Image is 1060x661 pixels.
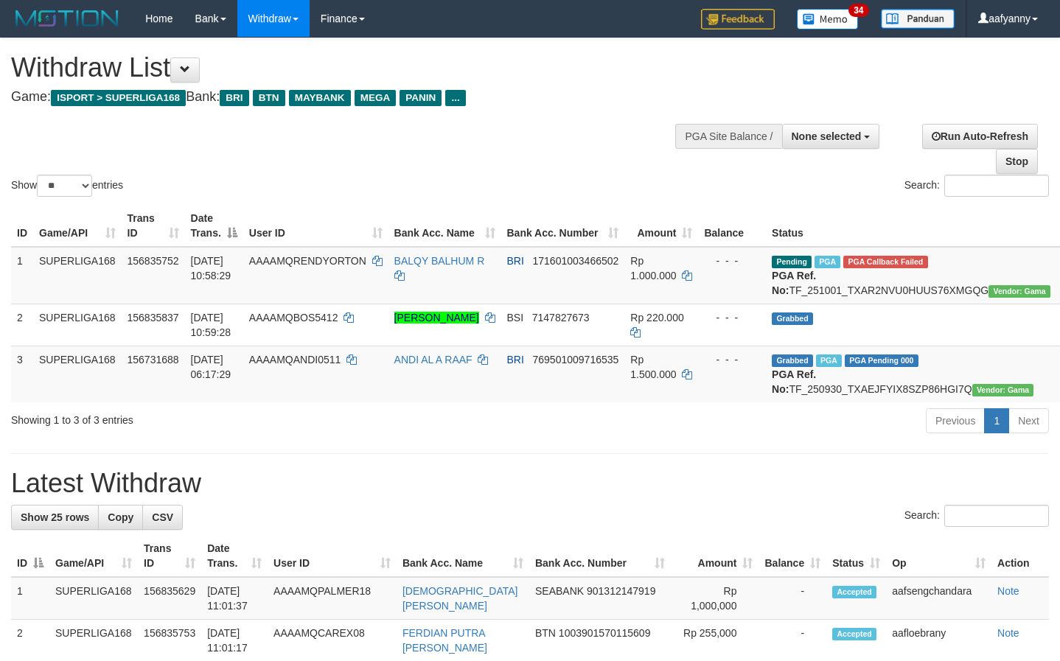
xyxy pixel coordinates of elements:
[766,346,1056,402] td: TF_250930_TXAEJFYIX8SZP86HGI7Q
[533,255,619,267] span: Copy 171601003466502 to clipboard
[772,312,813,325] span: Grabbed
[671,577,759,620] td: Rp 1,000,000
[535,585,584,597] span: SEABANK
[243,205,388,247] th: User ID: activate to sort column ascending
[201,577,268,620] td: [DATE] 11:01:37
[49,577,138,620] td: SUPERLIGA168
[772,354,813,367] span: Grabbed
[529,535,671,577] th: Bank Acc. Number: activate to sort column ascending
[268,577,397,620] td: AAAAMQPALMER18
[759,577,826,620] td: -
[33,205,122,247] th: Game/API: activate to sort column ascending
[535,627,556,639] span: BTN
[533,354,619,366] span: Copy 769501009716535 to clipboard
[815,256,840,268] span: Marked by aafsengchandara
[772,256,812,268] span: Pending
[128,312,179,323] span: 156835837
[11,407,430,427] div: Showing 1 to 3 of 3 entries
[904,175,1049,197] label: Search:
[128,255,179,267] span: 156835752
[11,577,49,620] td: 1
[671,535,759,577] th: Amount: activate to sort column ascending
[268,535,397,577] th: User ID: activate to sort column ascending
[388,205,501,247] th: Bank Acc. Name: activate to sort column ascending
[701,9,775,29] img: Feedback.jpg
[587,585,655,597] span: Copy 901312147919 to clipboard
[11,535,49,577] th: ID: activate to sort column descending
[394,255,485,267] a: BALQY BALHUM R
[397,535,529,577] th: Bank Acc. Name: activate to sort column ascending
[37,175,92,197] select: Showentries
[944,505,1049,527] input: Search:
[698,205,766,247] th: Balance
[826,535,886,577] th: Status: activate to sort column ascending
[33,346,122,402] td: SUPERLIGA168
[501,205,625,247] th: Bank Acc. Number: activate to sort column ascending
[766,205,1056,247] th: Status
[33,247,122,304] td: SUPERLIGA168
[445,90,465,106] span: ...
[11,175,123,197] label: Show entries
[51,90,186,106] span: ISPORT > SUPERLIGA168
[630,312,683,323] span: Rp 220.000
[33,304,122,346] td: SUPERLIGA168
[759,535,826,577] th: Balance: activate to sort column ascending
[191,255,231,281] span: [DATE] 10:58:29
[394,312,479,323] a: [PERSON_NAME]
[704,253,760,268] div: - - -
[402,627,487,654] a: FERDIAN PUTRA [PERSON_NAME]
[11,304,33,346] td: 2
[138,535,201,577] th: Trans ID: activate to sort column ascending
[559,627,651,639] span: Copy 1003901570115609 to clipboard
[11,90,692,105] h4: Game: Bank:
[816,354,842,367] span: Marked by aafromsomean
[185,205,243,247] th: Date Trans.: activate to sort column descending
[191,354,231,380] span: [DATE] 06:17:29
[142,505,183,530] a: CSV
[191,312,231,338] span: [DATE] 10:59:28
[507,354,524,366] span: BRI
[922,124,1038,149] a: Run Auto-Refresh
[972,384,1034,396] span: Vendor URL: https://trx31.1velocity.biz
[21,511,89,523] span: Show 25 rows
[782,124,880,149] button: None selected
[249,312,338,323] span: AAAAMQBOS5412
[11,7,123,29] img: MOTION_logo.png
[832,628,876,640] span: Accepted
[843,256,927,268] span: PGA Error
[138,577,201,620] td: 156835629
[630,354,676,380] span: Rp 1.500.000
[984,408,1009,433] a: 1
[128,354,179,366] span: 156731688
[152,511,173,523] span: CSV
[253,90,285,106] span: BTN
[402,585,518,612] a: [DEMOGRAPHIC_DATA][PERSON_NAME]
[881,9,955,29] img: panduan.png
[991,535,1049,577] th: Action
[355,90,397,106] span: MEGA
[122,205,185,247] th: Trans ID: activate to sort column ascending
[1008,408,1049,433] a: Next
[49,535,138,577] th: Game/API: activate to sort column ascending
[249,255,366,267] span: AAAAMQRENDYORTON
[886,577,991,620] td: aafsengchandara
[249,354,341,366] span: AAAAMQANDI0511
[944,175,1049,197] input: Search:
[704,310,760,325] div: - - -
[532,312,590,323] span: Copy 7147827673 to clipboard
[11,346,33,402] td: 3
[845,354,918,367] span: PGA Pending
[797,9,859,29] img: Button%20Memo.svg
[772,270,816,296] b: PGA Ref. No:
[11,469,1049,498] h1: Latest Withdraw
[926,408,985,433] a: Previous
[11,53,692,83] h1: Withdraw List
[400,90,442,106] span: PANIN
[11,205,33,247] th: ID
[772,368,816,395] b: PGA Ref. No:
[766,247,1056,304] td: TF_251001_TXAR2NVU0HUUS76XMGQG
[996,149,1038,174] a: Stop
[832,586,876,598] span: Accepted
[792,130,862,142] span: None selected
[997,585,1019,597] a: Note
